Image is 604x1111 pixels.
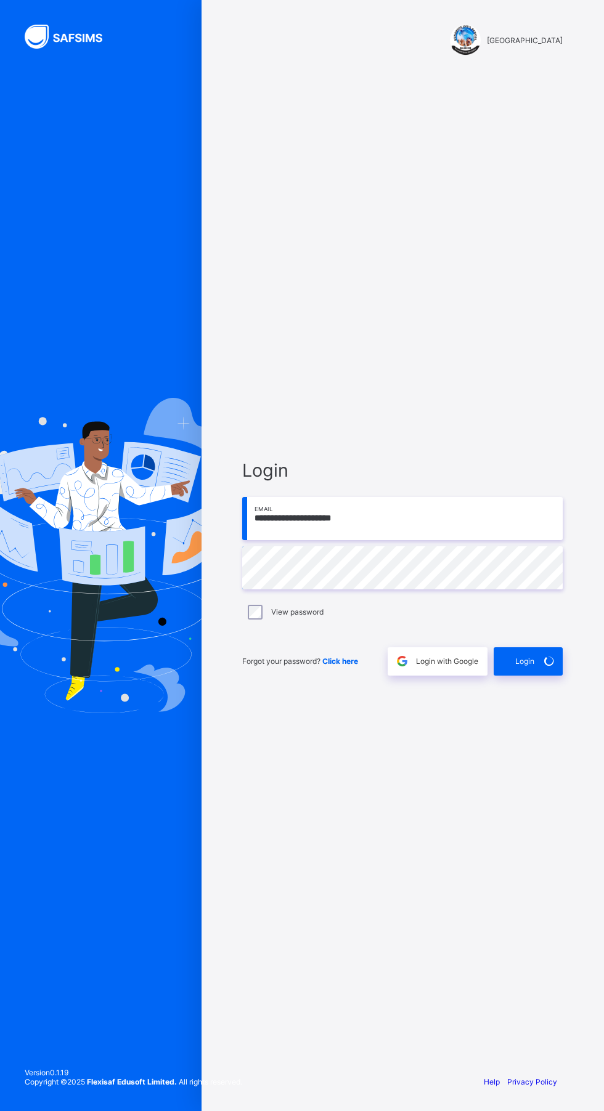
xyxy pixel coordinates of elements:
span: [GEOGRAPHIC_DATA] [487,36,563,45]
span: Login [515,656,534,666]
span: Login [242,459,563,481]
img: SAFSIMS Logo [25,25,117,49]
span: Version 0.1.19 [25,1068,242,1077]
span: Forgot your password? [242,656,358,666]
img: google.396cfc9801f0270233282035f929180a.svg [395,654,409,668]
span: Copyright © 2025 All rights reserved. [25,1077,242,1086]
label: View password [271,607,324,616]
a: Click here [322,656,358,666]
a: Privacy Policy [507,1077,557,1086]
span: Login with Google [416,656,478,666]
a: Help [484,1077,500,1086]
strong: Flexisaf Edusoft Limited. [87,1077,177,1086]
